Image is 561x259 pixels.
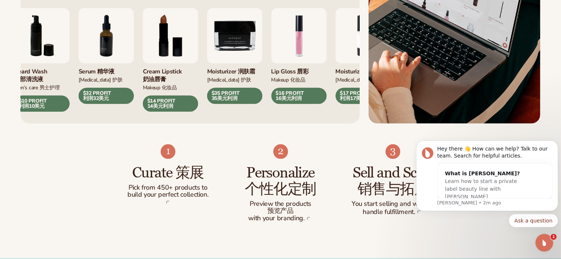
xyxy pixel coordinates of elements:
span: 男士护理 [40,84,60,91]
span: 策展 [175,164,204,182]
span: 35美元利润 [212,95,237,102]
span: 须部清洗液 [14,75,43,83]
img: Moisturizing lotion. [336,8,391,63]
div: $32 PROFIT [79,88,134,104]
img: Shopify Image 6 [386,144,400,159]
span: 润肤霜 [238,68,255,76]
img: Pink lip gloss. [271,8,327,63]
span: 预览产品 [267,206,294,215]
p: Pick from 450+ products to build your perfect collection. [127,184,210,207]
p: Preview the products [239,200,322,215]
iframe: Intercom live chat [536,234,553,252]
span: 利润17美元 [340,95,366,102]
span: 利润10美元 [19,103,45,110]
span: 16美元利润 [276,95,302,102]
span: 护肤 [241,76,251,83]
span: 1 [551,234,557,240]
img: Foaming beard wash. [14,8,70,63]
img: Moisturizer. [207,8,263,63]
div: 6 / 9 [14,8,70,111]
div: Makeup [143,83,198,91]
p: handle fulfillment. [352,208,435,217]
div: [MEDICAL_DATA] [207,76,263,83]
p: You start selling and we'll [352,200,435,208]
div: $14 PROFIT [143,96,198,112]
span: 护肤 [112,76,122,83]
img: Luxury cream lipstick. [143,8,198,63]
img: Shopify Image 4 [161,144,175,159]
div: Makeup [271,76,327,83]
span: 化妆品 [162,84,177,91]
img: Shopify Image 5 [273,144,288,159]
span: 奶油唇膏 [143,75,166,83]
span: 利润32美元 [83,95,109,102]
div: Beard Wash [14,63,70,83]
div: [MEDICAL_DATA] [79,76,134,83]
div: [MEDICAL_DATA] [336,76,391,83]
div: Cream Lipstick [143,63,198,83]
span: 唇彩 [297,68,308,76]
div: 9 / 9 [207,8,263,104]
h3: Personalize [239,165,322,197]
div: $17 PROFIT [336,88,391,104]
span: 销售与拓展 [358,180,428,198]
h3: Sell and Scale [352,165,435,197]
span: 化妆品 [290,76,305,83]
div: $10 PROFIT [14,96,70,112]
div: $35 PROFIT [207,88,263,104]
iframe: Intercom notifications message [413,116,561,239]
div: 1 / 9 [271,8,327,104]
div: 2 / 9 [336,8,391,104]
div: 8 / 9 [143,8,198,111]
div: $16 PROFIT [271,88,327,104]
div: Men’s Care [14,83,70,91]
span: 14美元利润 [147,103,173,110]
h3: Curate [127,165,210,181]
div: Moisturizer [207,63,263,76]
div: Moisturizer [336,63,391,76]
div: 7 / 9 [79,8,134,104]
span: 精华液 [97,68,114,76]
div: Lip Gloss [271,63,327,76]
span: 个性化定制 [245,180,316,198]
img: Collagen and retinol serum. [79,8,134,63]
div: Serum [79,63,134,76]
p: with your branding. [239,215,322,223]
